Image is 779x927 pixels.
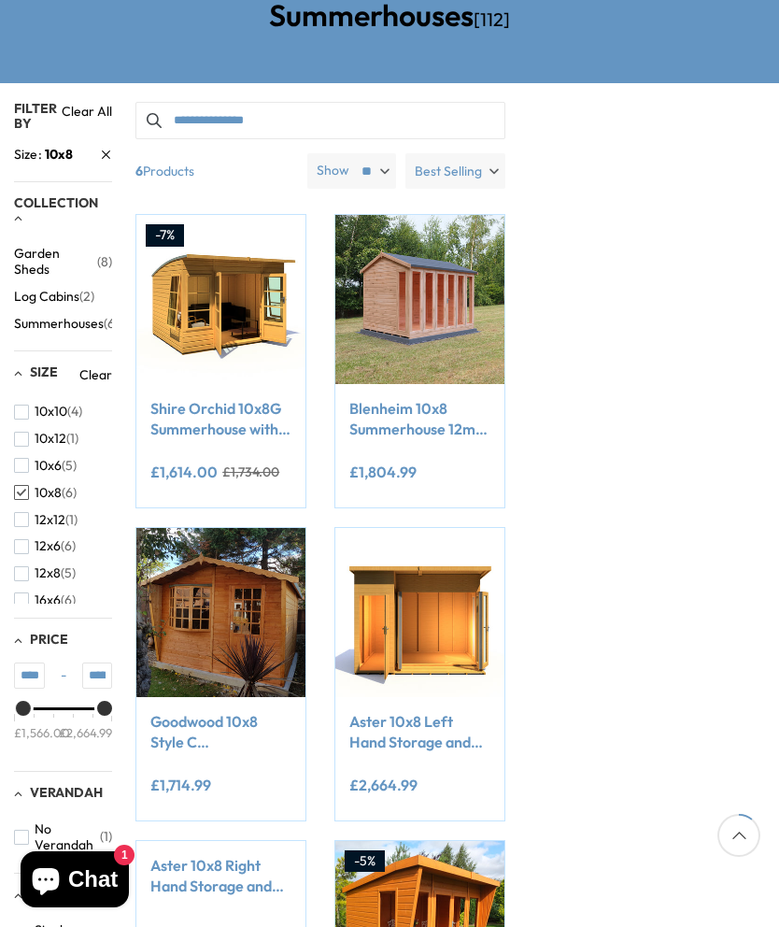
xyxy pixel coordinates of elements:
[82,663,113,689] input: Max value
[14,310,119,337] button: Summerhouses (6)
[14,479,77,506] button: 10x8
[474,7,510,31] span: [112]
[14,533,76,560] button: 12x6
[345,850,385,873] div: -5%
[67,404,82,420] span: (4)
[14,398,82,425] button: 10x10
[14,587,76,614] button: 16x6
[35,538,61,554] span: 12x6
[61,592,76,608] span: (6)
[150,464,218,479] ins: £1,614.00
[35,592,61,608] span: 16x6
[150,711,291,753] a: Goodwood 10x8 Style C Summerhouse 12mm Shiplap
[62,458,77,474] span: (5)
[14,316,104,332] span: Summerhouses
[128,153,300,189] span: Products
[14,452,77,479] button: 10x6
[35,821,100,853] span: No Verandah
[14,289,79,305] span: Log Cabins
[135,153,143,189] b: 6
[14,145,45,164] span: Size
[317,162,349,180] label: Show
[150,777,211,792] ins: £1,714.99
[35,485,62,501] span: 10x8
[61,565,76,581] span: (5)
[30,364,58,380] span: Size
[100,829,112,845] span: (1)
[14,100,57,131] span: Filter By
[150,398,291,440] a: Shire Orchid 10x8G Summerhouse with curved roof
[35,512,65,528] span: 12x12
[14,194,98,211] span: Collection
[104,316,119,332] span: (6)
[66,431,78,447] span: (1)
[405,153,505,189] label: Best Selling
[30,631,68,648] span: Price
[79,289,94,305] span: (2)
[415,153,482,189] span: Best Selling
[349,777,418,792] ins: £2,664.99
[14,707,112,757] div: Price
[97,254,112,270] span: (8)
[14,816,112,859] button: No Verandah
[14,246,97,278] span: Garden Sheds
[14,663,45,689] input: Min value
[150,855,291,897] a: Aster 10x8 Right Hand Storage and Summerhouse 12mm Shiplap
[222,465,279,478] del: £1,734.00
[45,666,82,685] span: -
[14,240,112,283] button: Garden Sheds (8)
[35,458,62,474] span: 10x6
[79,365,112,384] a: Clear
[14,283,94,310] button: Log Cabins (2)
[35,565,61,581] span: 12x8
[349,464,417,479] ins: £1,804.99
[15,851,135,912] inbox-online-store-chat: Shopify online store chat
[62,102,112,131] a: Clear All
[349,398,490,440] a: Blenheim 10x8 Summerhouse 12mm Shiplap
[349,711,490,753] a: Aster 10x8 Left Hand Storage and Summerhouse 12mm Shiplap
[14,425,78,452] button: 10x12
[65,512,78,528] span: (1)
[62,485,77,501] span: (6)
[61,538,76,554] span: (6)
[136,215,305,384] img: Shire Orchid 10x8G Summerhouse with curved roof - Best Shed
[35,404,67,420] span: 10x10
[14,724,70,741] div: £1,566.00
[14,506,78,534] button: 12x12
[59,724,112,741] div: £2,664.99
[35,431,66,447] span: 10x12
[30,784,103,801] span: Verandah
[45,146,73,163] span: 10x8
[14,560,76,587] button: 12x8
[146,224,184,247] div: -7%
[135,102,505,139] input: Search products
